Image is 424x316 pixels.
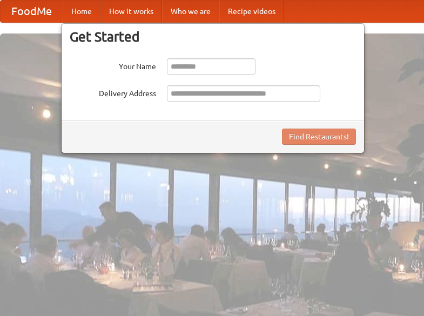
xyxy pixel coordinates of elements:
[1,1,63,22] a: FoodMe
[63,1,100,22] a: Home
[100,1,162,22] a: How it works
[70,58,156,72] label: Your Name
[70,29,356,45] h3: Get Started
[282,129,356,145] button: Find Restaurants!
[70,85,156,99] label: Delivery Address
[219,1,284,22] a: Recipe videos
[162,1,219,22] a: Who we are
